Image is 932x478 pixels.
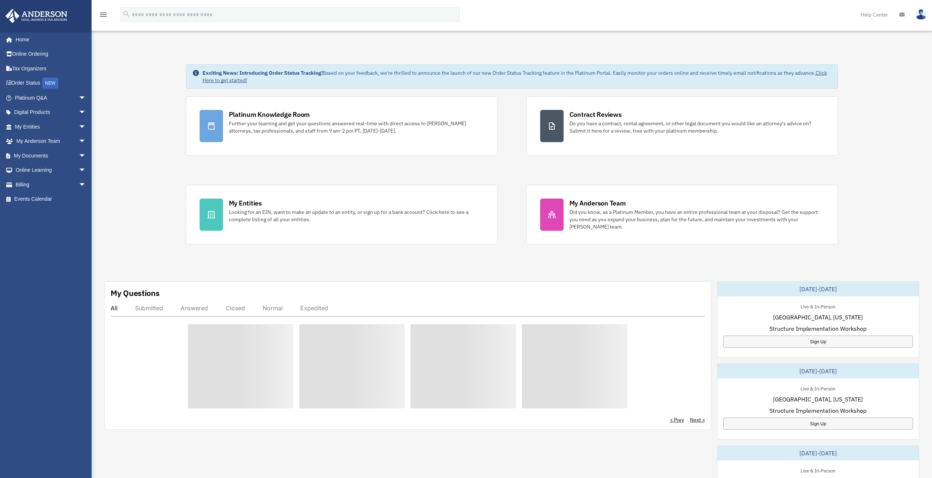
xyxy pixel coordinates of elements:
[186,96,497,156] a: Platinum Knowledge Room Further your learning and get your questions answered real-time with dire...
[263,304,283,312] div: Normal
[42,78,58,89] div: NEW
[795,302,841,310] div: Live & In-Person
[769,324,866,333] span: Structure Implementation Workshop
[773,395,863,404] span: [GEOGRAPHIC_DATA], [US_STATE]
[99,13,108,19] a: menu
[569,199,626,208] div: My Anderson Team
[527,185,838,244] a: My Anderson Team Did you know, as a Platinum Member, you have an entire professional team at your...
[122,10,130,18] i: search
[300,304,328,312] div: Expedited
[723,418,913,430] a: Sign Up
[569,208,824,230] div: Did you know, as a Platinum Member, you have an entire professional team at your disposal? Get th...
[690,416,705,423] a: Next >
[5,47,97,62] a: Online Ordering
[5,105,97,120] a: Digital Productsarrow_drop_down
[111,304,118,312] div: All
[5,61,97,76] a: Tax Organizers
[181,304,208,312] div: Answered
[79,90,93,105] span: arrow_drop_down
[203,69,832,84] div: Based on your feedback, we're thrilled to announce the launch of our new Order Status Tracking fe...
[79,105,93,120] span: arrow_drop_down
[717,364,919,378] div: [DATE]-[DATE]
[135,304,163,312] div: Submitted
[186,185,497,244] a: My Entities Looking for an EIN, want to make an update to an entity, or sign up for a bank accoun...
[795,384,841,392] div: Live & In-Person
[717,282,919,296] div: [DATE]-[DATE]
[723,336,913,348] a: Sign Up
[5,134,97,149] a: My Anderson Teamarrow_drop_down
[5,148,97,163] a: My Documentsarrow_drop_down
[5,163,97,178] a: Online Learningarrow_drop_down
[5,76,97,91] a: Order StatusNEW
[5,192,97,207] a: Events Calendar
[5,90,97,105] a: Platinum Q&Aarrow_drop_down
[5,32,93,47] a: Home
[79,119,93,134] span: arrow_drop_down
[229,199,262,208] div: My Entities
[5,177,97,192] a: Billingarrow_drop_down
[916,9,927,20] img: User Pic
[527,96,838,156] a: Contract Reviews Do you have a contract, rental agreement, or other legal document you would like...
[773,313,863,322] span: [GEOGRAPHIC_DATA], [US_STATE]
[79,177,93,192] span: arrow_drop_down
[229,120,484,134] div: Further your learning and get your questions answered real-time with direct access to [PERSON_NAM...
[229,110,310,119] div: Platinum Knowledge Room
[229,208,484,223] div: Looking for an EIN, want to make an update to an entity, or sign up for a bank account? Click her...
[111,288,160,299] div: My Questions
[670,416,684,423] a: < Prev
[203,70,827,84] a: Click Here to get started!
[3,9,70,23] img: Anderson Advisors Platinum Portal
[795,466,841,474] div: Live & In-Person
[5,119,97,134] a: My Entitiesarrow_drop_down
[569,120,824,134] div: Do you have a contract, rental agreement, or other legal document you would like an attorney's ad...
[99,10,108,19] i: menu
[769,406,866,415] span: Structure Implementation Workshop
[569,110,622,119] div: Contract Reviews
[79,134,93,149] span: arrow_drop_down
[79,163,93,178] span: arrow_drop_down
[203,70,323,76] strong: Exciting News: Introducing Order Status Tracking!
[717,446,919,460] div: [DATE]-[DATE]
[79,148,93,163] span: arrow_drop_down
[226,304,245,312] div: Closed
